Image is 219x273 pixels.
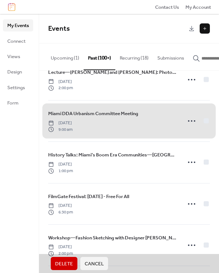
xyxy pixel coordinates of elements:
[155,4,179,11] span: Contact Us
[46,43,84,69] button: Upcoming (1)
[55,260,73,268] span: Delete
[3,97,33,109] a: Form
[155,3,179,11] a: Contact Us
[51,257,77,270] button: Delete
[185,4,211,11] span: My Account
[7,38,26,45] span: Connect
[8,3,15,11] img: logo
[3,19,33,31] a: My Events
[3,66,33,77] a: Design
[48,22,70,35] span: Events
[7,53,20,60] span: Views
[3,81,33,93] a: Settings
[7,68,22,76] span: Design
[7,99,19,107] span: Form
[80,257,108,270] button: Cancel
[3,50,33,62] a: Views
[3,35,33,47] a: Connect
[115,43,153,69] button: Recurring (18)
[85,260,104,268] span: Cancel
[7,22,29,29] span: My Events
[84,43,115,70] button: Past (100+)
[185,3,211,11] a: My Account
[7,84,25,91] span: Settings
[153,43,188,69] button: Submissions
